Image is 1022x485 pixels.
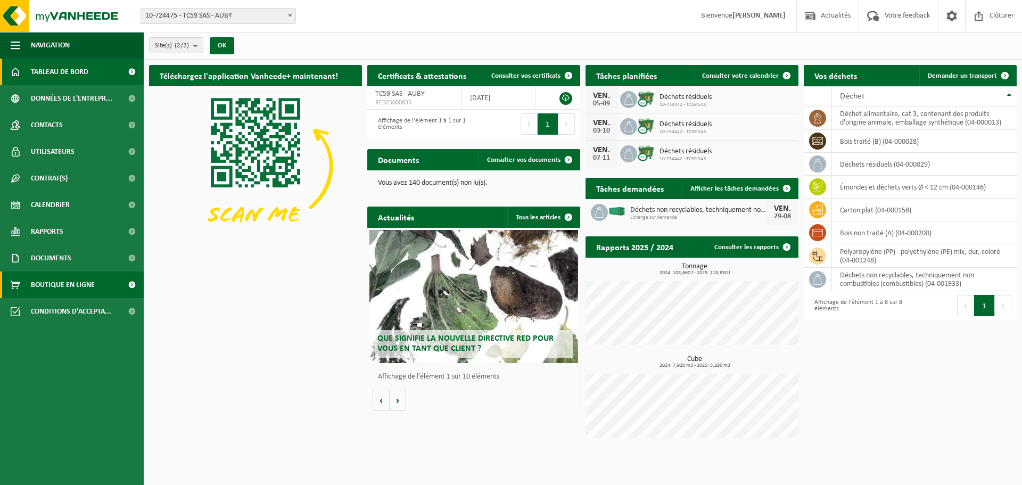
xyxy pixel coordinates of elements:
[732,12,786,20] strong: [PERSON_NAME]
[31,138,75,165] span: Utilisateurs
[31,165,68,192] span: Contrat(s)
[804,65,868,86] h2: Vos déchets
[591,146,612,154] div: VEN.
[591,154,612,162] div: 07-11
[832,106,1017,130] td: déchet alimentaire, cat 3, contenant des produits d'origine animale, emballage synthétique (04-00...
[586,65,667,86] h2: Tâches planifiées
[660,147,712,156] span: Déchets résiduels
[660,129,712,135] span: 10-734442 - TC59 SAS
[591,127,612,135] div: 03-10
[809,294,905,317] div: Affichage de l'élément 1 à 8 sur 8 éléments
[210,37,234,54] button: OK
[483,65,579,86] a: Consulter vos certificats
[840,92,864,101] span: Déchet
[149,65,349,86] h2: Téléchargez l'application Vanheede+ maintenant!
[660,102,712,108] span: 10-734442 - TC59 SAS
[660,120,712,129] span: Déchets résiduels
[772,204,793,213] div: VEN.
[155,38,189,54] span: Site(s)
[31,192,70,218] span: Calendrier
[591,100,612,108] div: 05-09
[31,298,111,325] span: Conditions d'accepta...
[373,390,390,411] button: Vorige
[31,218,63,245] span: Rapports
[367,207,425,227] h2: Actualités
[660,156,712,162] span: 10-734442 - TC59 SAS
[591,263,798,276] h3: Tonnage
[702,72,779,79] span: Consulter votre calendrier
[31,245,71,272] span: Documents
[637,89,655,108] img: WB-0660-CU
[31,32,70,59] span: Navigation
[591,270,798,276] span: 2024: 108,660 t - 2025: 118,850 t
[367,65,477,86] h2: Certificats & attestations
[31,59,88,85] span: Tableau de bord
[141,9,295,23] span: 10-724475 - TC59 SAS - AUBY
[507,207,579,228] a: Tous les articles
[591,119,612,127] div: VEN.
[491,72,561,79] span: Consulter vos certificats
[832,130,1017,153] td: bois traité (B) (04-000028)
[832,153,1017,176] td: déchets résiduels (04-000029)
[586,178,674,199] h2: Tâches demandées
[375,98,454,107] span: RED25000835
[31,85,112,112] span: Données de l'entrepr...
[367,149,430,170] h2: Documents
[373,112,468,136] div: Affichage de l'élément 1 à 1 sur 1 éléments
[832,221,1017,244] td: bois non traité (A) (04-000200)
[919,65,1016,86] a: Demander un transport
[390,390,406,411] button: Volgende
[375,90,425,98] span: TC59 SAS - AUBY
[141,8,296,24] span: 10-724475 - TC59 SAS - AUBY
[479,149,579,170] a: Consulter vos documents
[832,176,1017,199] td: émondes et déchets verts Ø < 12 cm (04-000146)
[682,178,797,199] a: Afficher les tâches demandées
[974,295,995,316] button: 1
[637,117,655,135] img: WB-0660-CU
[378,179,570,187] p: Vous avez 140 document(s) non lu(s).
[995,295,1011,316] button: Next
[591,363,798,368] span: 2024: 7,920 m3 - 2025: 5,280 m3
[377,334,554,353] span: Que signifie la nouvelle directive RED pour vous en tant que client ?
[832,244,1017,268] td: polypropylène (PP) - polyethylène (PE) mix, dur, coloré (04-001248)
[832,268,1017,291] td: déchets non recyclables, techniquement non combustibles (combustibles) (04-001933)
[591,356,798,368] h3: Cube
[690,185,779,192] span: Afficher les tâches demandées
[369,230,578,363] a: Que signifie la nouvelle directive RED pour vous en tant que client ?
[521,113,538,135] button: Previous
[558,113,575,135] button: Next
[31,112,63,138] span: Contacts
[957,295,974,316] button: Previous
[608,207,626,216] img: HK-XC-40-GN-00
[637,144,655,162] img: WB-0660-CU
[630,215,767,221] span: Echange sur demande
[660,93,712,102] span: Déchets résiduels
[487,157,561,163] span: Consulter vos documents
[462,86,535,110] td: [DATE]
[772,213,793,220] div: 29-08
[630,206,767,215] span: Déchets non recyclables, techniquement non combustibles (combustibles)
[706,236,797,258] a: Consulter les rapports
[149,86,362,246] img: Download de VHEPlus App
[149,37,203,53] button: Site(s)(2/2)
[591,92,612,100] div: VEN.
[31,272,95,298] span: Boutique en ligne
[928,72,997,79] span: Demander un transport
[538,113,558,135] button: 1
[378,373,575,381] p: Affichage de l'élément 1 sur 10 éléments
[586,236,684,257] h2: Rapports 2025 / 2024
[694,65,797,86] a: Consulter votre calendrier
[832,199,1017,221] td: carton plat (04-000158)
[175,42,189,49] count: (2/2)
